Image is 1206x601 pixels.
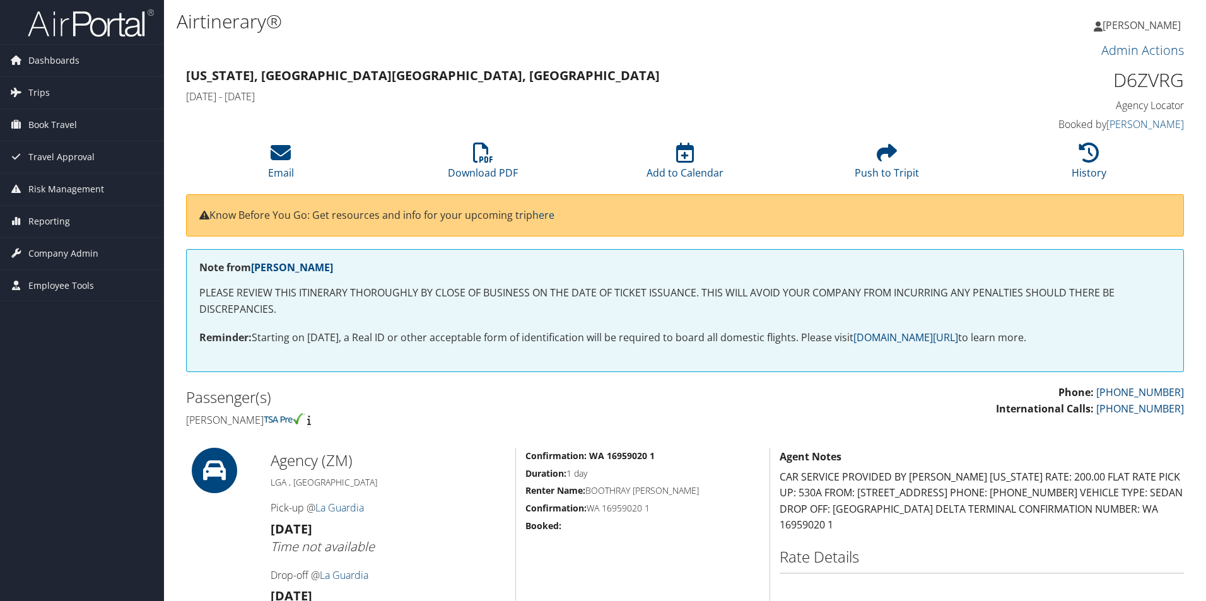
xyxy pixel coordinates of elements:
a: Add to Calendar [647,149,723,180]
img: tsa-precheck.png [264,413,305,424]
strong: Confirmation: [525,502,587,514]
span: Dashboards [28,45,79,76]
h4: [PERSON_NAME] [186,413,676,427]
a: History [1072,149,1106,180]
h5: BOOTHRAY [PERSON_NAME] [525,484,760,497]
a: [PERSON_NAME] [1106,117,1184,131]
img: airportal-logo.png [28,8,154,38]
span: Employee Tools [28,270,94,301]
h2: Passenger(s) [186,387,676,408]
span: Reporting [28,206,70,237]
p: PLEASE REVIEW THIS ITINERARY THOROUGHLY BY CLOSE OF BUSINESS ON THE DATE OF TICKET ISSUANCE. THIS... [199,285,1171,317]
h5: WA 16959020 1 [525,502,760,515]
h4: Pick-up @ [271,501,506,515]
strong: [DATE] [271,520,312,537]
p: Know Before You Go: Get resources and info for your upcoming trip [199,207,1171,224]
i: Time not available [271,538,375,555]
a: [PHONE_NUMBER] [1096,402,1184,416]
a: [PERSON_NAME] [1094,6,1193,44]
strong: [US_STATE], [GEOGRAPHIC_DATA] [GEOGRAPHIC_DATA], [GEOGRAPHIC_DATA] [186,67,660,84]
a: [DOMAIN_NAME][URL] [853,330,958,344]
span: Company Admin [28,238,98,269]
strong: Phone: [1058,385,1094,399]
strong: Confirmation: WA 16959020 1 [525,450,655,462]
h4: Agency Locator [949,98,1184,112]
a: here [532,208,554,222]
h4: [DATE] - [DATE] [186,90,930,103]
a: Email [268,149,294,180]
h2: Rate Details [780,546,1184,568]
strong: Note from [199,260,333,274]
a: La Guardia [315,501,364,515]
p: CAR SERVICE PROVIDED BY [PERSON_NAME] [US_STATE] RATE: 200.00 FLAT RATE PICK UP: 530A FROM: [STRE... [780,469,1184,534]
span: Book Travel [28,109,77,141]
span: Risk Management [28,173,104,205]
strong: Reminder: [199,330,252,344]
a: Admin Actions [1101,42,1184,59]
strong: International Calls: [996,402,1094,416]
a: [PHONE_NUMBER] [1096,385,1184,399]
span: Trips [28,77,50,108]
h5: LGA , [GEOGRAPHIC_DATA] [271,476,506,489]
a: Push to Tripit [855,149,919,180]
h5: 1 day [525,467,760,480]
span: Travel Approval [28,141,95,173]
strong: Agent Notes [780,450,841,464]
a: La Guardia [320,568,368,582]
a: Download PDF [448,149,518,180]
h1: D6ZVRG [949,67,1184,93]
h1: Airtinerary® [177,8,855,35]
a: [PERSON_NAME] [251,260,333,274]
h4: Booked by [949,117,1184,131]
p: Starting on [DATE], a Real ID or other acceptable form of identification will be required to boar... [199,330,1171,346]
h4: Drop-off @ [271,568,506,582]
h2: Agency (ZM) [271,450,506,471]
strong: Booked: [525,520,561,532]
span: [PERSON_NAME] [1103,18,1181,32]
strong: Renter Name: [525,484,585,496]
strong: Duration: [525,467,566,479]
